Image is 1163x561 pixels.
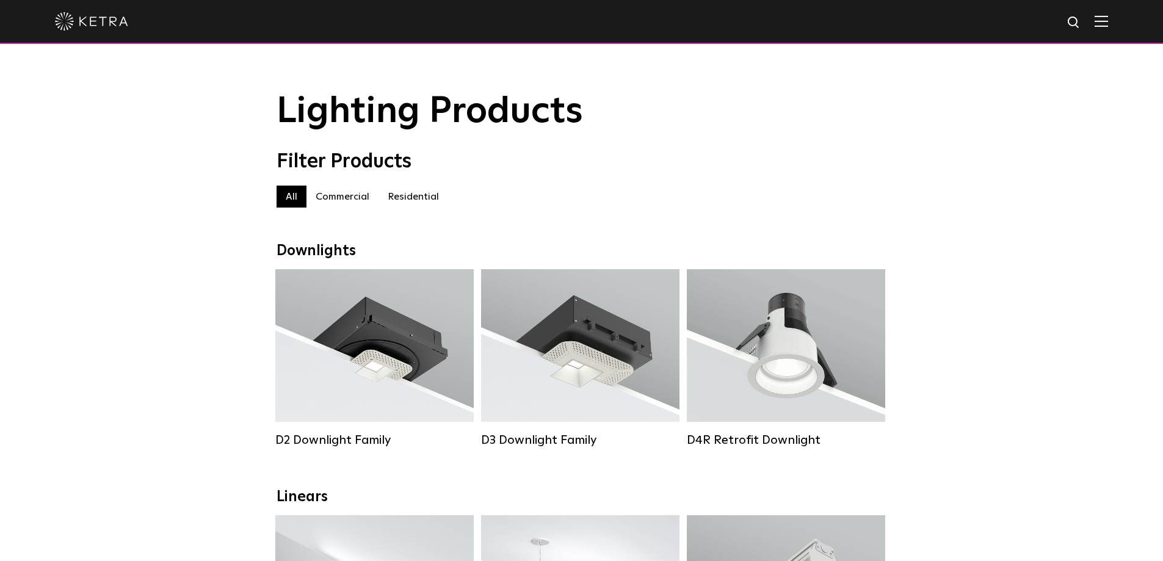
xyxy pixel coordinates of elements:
div: D2 Downlight Family [275,433,474,447]
div: D4R Retrofit Downlight [687,433,885,447]
label: Commercial [306,186,379,208]
label: All [277,186,306,208]
span: Lighting Products [277,93,583,130]
img: Hamburger%20Nav.svg [1095,15,1108,27]
a: D2 Downlight Family Lumen Output:1200Colors:White / Black / Gloss Black / Silver / Bronze / Silve... [275,269,474,447]
div: Downlights [277,242,887,260]
img: search icon [1067,15,1082,31]
label: Residential [379,186,448,208]
a: D3 Downlight Family Lumen Output:700 / 900 / 1100Colors:White / Black / Silver / Bronze / Paintab... [481,269,679,447]
div: D3 Downlight Family [481,433,679,447]
div: Filter Products [277,150,887,173]
img: ketra-logo-2019-white [55,12,128,31]
a: D4R Retrofit Downlight Lumen Output:800Colors:White / BlackBeam Angles:15° / 25° / 40° / 60°Watta... [687,269,885,447]
div: Linears [277,488,887,506]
